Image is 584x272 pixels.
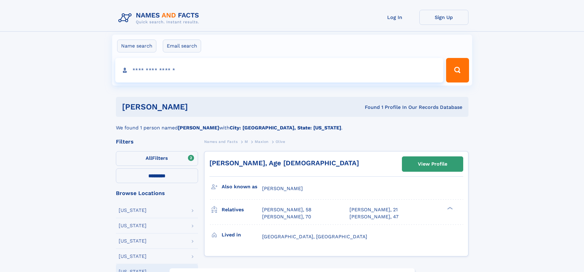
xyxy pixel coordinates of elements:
[230,125,341,131] b: City: [GEOGRAPHIC_DATA], State: [US_STATE]
[402,157,463,171] a: View Profile
[262,234,367,239] span: [GEOGRAPHIC_DATA], [GEOGRAPHIC_DATA]
[370,10,419,25] a: Log In
[276,140,285,144] span: Olive
[119,239,147,243] div: [US_STATE]
[349,206,398,213] a: [PERSON_NAME], 21
[222,205,262,215] h3: Relatives
[418,157,447,171] div: View Profile
[446,206,453,210] div: ❯
[255,140,269,144] span: Maxion
[222,182,262,192] h3: Also known as
[245,140,248,144] span: M
[116,139,198,144] div: Filters
[119,223,147,228] div: [US_STATE]
[117,40,156,52] label: Name search
[255,138,269,145] a: Maxion
[446,58,469,82] button: Search Button
[116,10,204,26] img: Logo Names and Facts
[122,103,277,111] h1: [PERSON_NAME]
[119,254,147,259] div: [US_STATE]
[262,186,303,191] span: [PERSON_NAME]
[276,104,462,111] div: Found 1 Profile In Our Records Database
[262,206,311,213] a: [PERSON_NAME], 58
[146,155,152,161] span: All
[116,151,198,166] label: Filters
[178,125,219,131] b: [PERSON_NAME]
[245,138,248,145] a: M
[349,213,399,220] a: [PERSON_NAME], 47
[119,208,147,213] div: [US_STATE]
[204,138,238,145] a: Names and Facts
[222,230,262,240] h3: Lived in
[419,10,468,25] a: Sign Up
[116,190,198,196] div: Browse Locations
[209,159,359,167] a: [PERSON_NAME], Age [DEMOGRAPHIC_DATA]
[115,58,444,82] input: search input
[116,117,468,132] div: We found 1 person named with .
[163,40,201,52] label: Email search
[262,213,311,220] a: [PERSON_NAME], 70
